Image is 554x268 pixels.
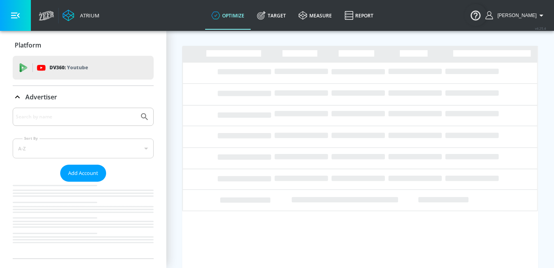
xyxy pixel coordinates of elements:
div: Advertiser [13,108,154,258]
button: Open Resource Center [465,4,487,26]
span: Add Account [68,169,98,178]
div: A-Z [13,139,154,158]
button: [PERSON_NAME] [485,11,546,20]
p: Platform [15,41,41,49]
a: Target [251,1,292,30]
div: DV360: Youtube [13,56,154,80]
span: v 4.25.4 [535,26,546,30]
a: measure [292,1,338,30]
span: login as: sarah.grindle@zefr.com [494,13,537,18]
a: Report [338,1,380,30]
a: optimize [205,1,251,30]
p: DV360: [49,63,88,72]
a: Atrium [63,10,99,21]
div: Atrium [77,12,99,19]
input: Search by name [16,112,136,122]
label: Sort By [23,136,40,141]
p: Youtube [67,63,88,72]
div: Advertiser [13,86,154,108]
nav: list of Advertiser [13,182,154,258]
button: Add Account [60,165,106,182]
p: Advertiser [25,93,57,101]
div: Platform [13,34,154,56]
